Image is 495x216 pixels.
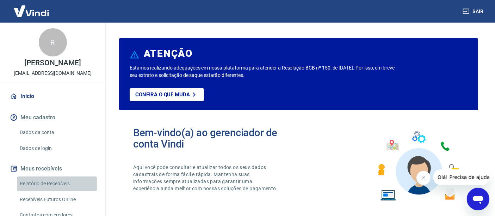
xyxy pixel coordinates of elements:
[17,192,97,207] a: Recebíveis Futuros Online
[467,188,489,210] iframe: Botão para abrir a janela de mensagens
[14,70,92,77] p: [EMAIL_ADDRESS][DOMAIN_NAME]
[8,89,97,104] a: Início
[17,141,97,156] a: Dados de login
[39,28,67,56] div: R
[135,91,190,98] p: Confira o que muda
[416,171,431,185] iframe: Fechar mensagem
[133,127,299,150] h2: Bem-vindo(a) ao gerenciador de conta Vindi
[144,50,193,57] h6: ATENÇÃO
[130,88,204,101] a: Confira o que muda
[17,176,97,191] a: Relatório de Recebíveis
[8,161,97,176] button: Meus recebíveis
[433,169,489,185] iframe: Mensagem da empresa
[24,59,81,67] p: [PERSON_NAME]
[461,5,487,18] button: Sair
[17,125,97,140] a: Dados da conta
[130,64,400,79] p: Estamos realizando adequações em nossa plataforma para atender a Resolução BCB nº 150, de [DATE]....
[372,127,464,205] img: Imagem de um avatar masculino com diversos icones exemplificando as funcionalidades do gerenciado...
[4,5,59,11] span: Olá! Precisa de ajuda?
[8,0,54,22] img: Vindi
[133,164,279,192] p: Aqui você pode consultar e atualizar todos os seus dados cadastrais de forma fácil e rápida. Mant...
[8,110,97,125] button: Meu cadastro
